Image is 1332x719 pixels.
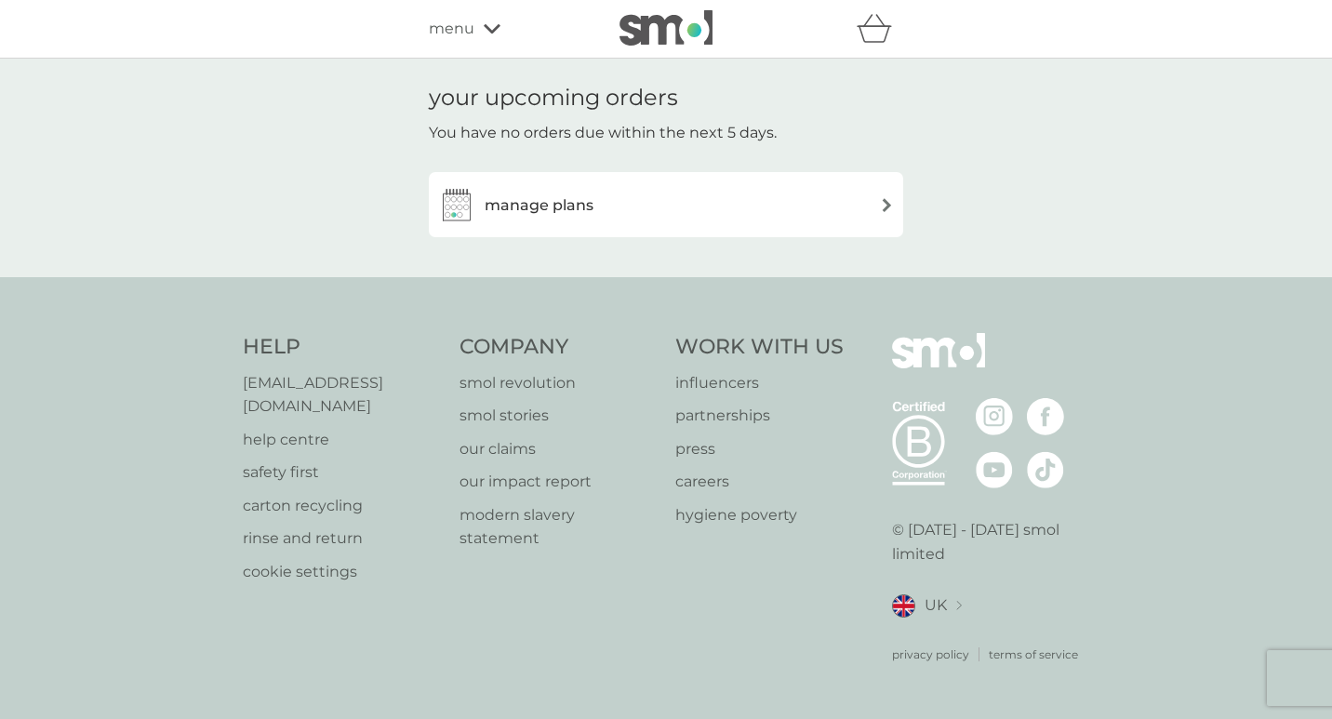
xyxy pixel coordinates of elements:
[976,398,1013,435] img: visit the smol Instagram page
[989,646,1078,663] a: terms of service
[460,404,658,428] a: smol stories
[892,646,969,663] a: privacy policy
[857,10,903,47] div: basket
[429,17,474,41] span: menu
[243,333,441,362] h4: Help
[243,460,441,485] a: safety first
[675,371,844,395] a: influencers
[956,601,962,611] img: select a new location
[892,333,985,396] img: smol
[429,121,777,145] p: You have no orders due within the next 5 days.
[675,404,844,428] a: partnerships
[243,526,441,551] a: rinse and return
[976,451,1013,488] img: visit the smol Youtube page
[1027,398,1064,435] img: visit the smol Facebook page
[675,470,844,494] a: careers
[243,371,441,419] a: [EMAIL_ADDRESS][DOMAIN_NAME]
[243,428,441,452] a: help centre
[429,85,678,112] h1: your upcoming orders
[880,198,894,212] img: arrow right
[1027,451,1064,488] img: visit the smol Tiktok page
[243,494,441,518] a: carton recycling
[460,503,658,551] a: modern slavery statement
[243,560,441,584] a: cookie settings
[925,593,947,618] span: UK
[460,333,658,362] h4: Company
[892,594,915,618] img: UK flag
[892,518,1090,566] p: © [DATE] - [DATE] smol limited
[460,470,658,494] a: our impact report
[675,437,844,461] a: press
[460,437,658,461] a: our claims
[485,193,593,218] h3: manage plans
[675,333,844,362] h4: Work With Us
[675,503,844,527] a: hygiene poverty
[460,371,658,395] a: smol revolution
[619,10,713,46] img: smol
